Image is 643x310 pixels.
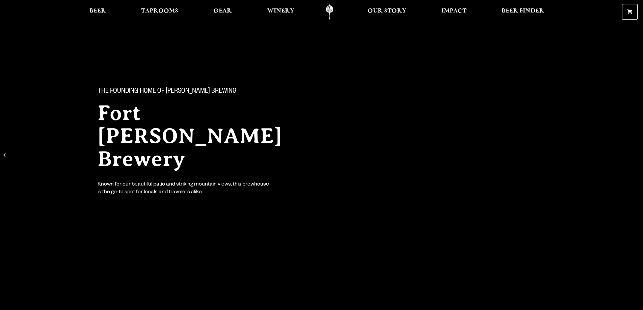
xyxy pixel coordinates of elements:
[137,4,183,20] a: Taprooms
[98,181,270,197] div: Known for our beautiful patio and striking mountain views, this brewhouse is the go-to spot for l...
[141,8,178,14] span: Taprooms
[437,4,471,20] a: Impact
[209,4,236,20] a: Gear
[98,87,237,96] span: The Founding Home of [PERSON_NAME] Brewing
[98,102,308,170] h2: Fort [PERSON_NAME] Brewery
[368,8,406,14] span: Our Story
[317,4,342,20] a: Odell Home
[263,4,299,20] a: Winery
[363,4,411,20] a: Our Story
[89,8,106,14] span: Beer
[213,8,232,14] span: Gear
[441,8,466,14] span: Impact
[267,8,294,14] span: Winery
[497,4,548,20] a: Beer Finder
[502,8,544,14] span: Beer Finder
[85,4,110,20] a: Beer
